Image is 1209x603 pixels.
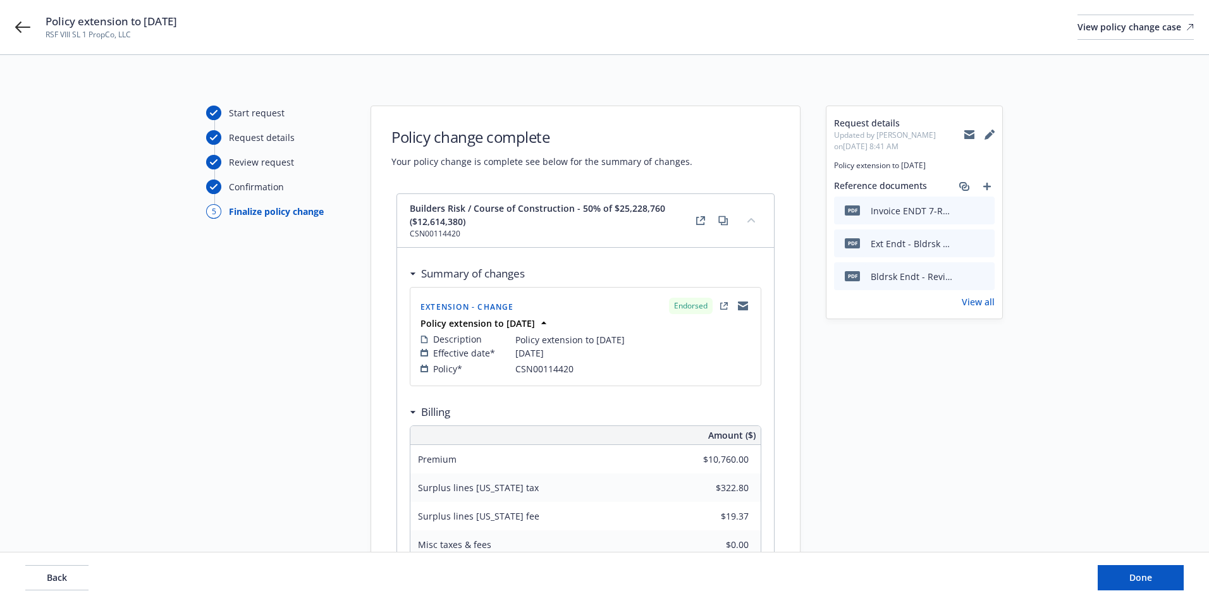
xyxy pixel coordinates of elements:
[845,238,860,248] span: pdf
[391,126,692,147] h1: Policy change complete
[420,301,514,312] span: Extension - Change
[674,300,708,312] span: Endorsed
[433,346,495,360] span: Effective date*
[229,180,284,193] div: Confirmation
[397,194,774,248] div: Builders Risk / Course of Construction - 50% of $25,228,760 ($12,614,380)CSN00114420externalcopyc...
[741,210,761,230] button: collapse content
[418,453,457,465] span: Premium
[871,204,953,217] div: Invoice ENDT 7-RT STRIIOR-RSF VIII SL 1 PropCo LLC (2025)(Extension).PDF
[515,362,574,375] span: CSN00114420
[418,510,539,522] span: Surplus lines [US_STATE] fee
[871,270,953,283] div: Bldrsk Endt - Revised Limits - RT STRIIOR-RSF VIII SL 1 PropCo LLC.pdf
[978,270,990,283] button: preview file
[735,298,751,314] a: copyLogging
[958,204,968,217] button: download file
[978,204,990,217] button: preview file
[410,265,525,282] div: Summary of changes
[418,539,491,551] span: Misc taxes & fees
[229,205,324,218] div: Finalize policy change
[834,130,964,152] span: Updated by [PERSON_NAME] on [DATE] 8:41 AM
[25,565,89,590] button: Back
[433,332,482,346] span: Description
[46,14,177,29] span: Policy extension to [DATE]
[708,429,756,442] span: Amount ($)
[834,179,927,194] span: Reference documents
[871,237,953,250] div: Ext Endt - Bldrsk Policy #CSN00114420 - RT STRIIOR-RSF VIII SL 1 PropCo LLC.pdf
[420,317,535,329] strong: Policy extension to [DATE]
[674,450,756,469] input: 0.00
[716,298,732,314] a: external
[206,204,221,219] div: 5
[418,482,539,494] span: Surplus lines [US_STATE] tax
[410,228,693,240] span: CSN00114420
[958,237,968,250] button: download file
[421,265,525,282] h3: Summary of changes
[674,478,756,497] input: 0.00
[229,131,295,144] div: Request details
[834,116,964,130] span: Request details
[962,295,995,308] a: View all
[515,333,625,346] span: Policy extension to [DATE]
[229,155,294,169] div: Review request
[978,237,990,250] button: preview file
[410,202,693,228] span: Builders Risk / Course of Construction - 50% of $25,228,760 ($12,614,380)
[1129,571,1152,583] span: Done
[957,179,972,194] a: associate
[229,106,285,119] div: Start request
[46,29,177,40] span: RSF VIII SL 1 PropCo, LLC
[433,362,462,375] span: Policy*
[958,270,968,283] button: download file
[1077,15,1194,39] div: View policy change case
[421,404,450,420] h3: Billing
[1098,565,1184,590] button: Done
[834,160,995,171] span: Policy extension to [DATE]
[693,213,708,228] a: external
[515,346,544,360] span: [DATE]
[391,155,692,168] span: Your policy change is complete see below for the summary of changes.
[1077,15,1194,40] a: View policy change case
[674,535,756,554] input: 0.00
[674,507,756,526] input: 0.00
[47,571,67,583] span: Back
[979,179,995,194] a: add
[845,205,860,215] span: PDF
[845,271,860,281] span: pdf
[410,404,450,420] div: Billing
[716,213,731,228] a: copy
